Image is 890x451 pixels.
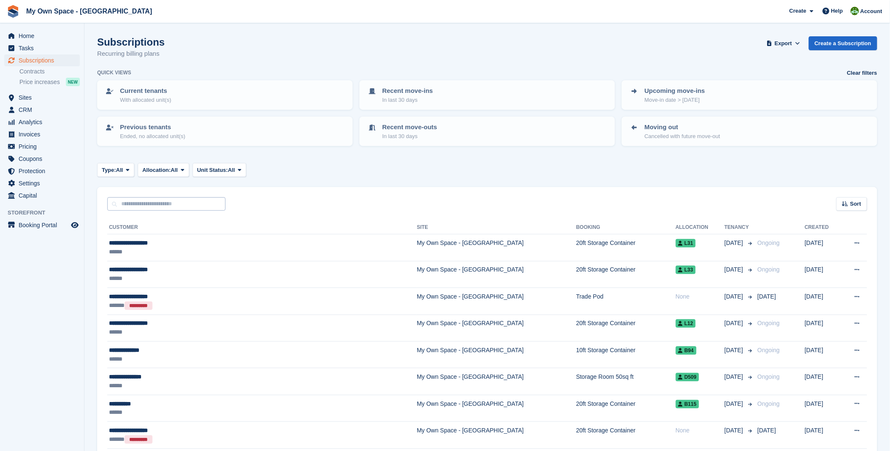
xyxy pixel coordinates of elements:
[757,427,776,434] span: [DATE]
[805,288,841,315] td: [DATE]
[417,315,576,341] td: My Own Space - [GEOGRAPHIC_DATA]
[805,395,841,421] td: [DATE]
[19,128,69,140] span: Invoices
[197,166,228,174] span: Unit Status:
[19,92,69,103] span: Sites
[382,96,433,104] p: In last 30 days
[97,36,165,48] h1: Subscriptions
[19,116,69,128] span: Analytics
[851,7,859,15] img: Keely
[4,116,80,128] a: menu
[102,166,116,174] span: Type:
[23,4,155,18] a: My Own Space - [GEOGRAPHIC_DATA]
[19,54,69,66] span: Subscriptions
[4,92,80,103] a: menu
[19,177,69,189] span: Settings
[142,166,171,174] span: Allocation:
[19,165,69,177] span: Protection
[228,166,235,174] span: All
[4,30,80,42] a: menu
[66,78,80,86] div: NEW
[645,96,705,104] p: Move-in date > [DATE]
[676,221,725,234] th: Allocation
[757,293,776,300] span: [DATE]
[138,163,189,177] button: Allocation: All
[98,117,352,145] a: Previous tenants Ended, no allocated unit(s)
[19,190,69,201] span: Capital
[19,68,80,76] a: Contracts
[847,69,877,77] a: Clear filters
[576,368,675,395] td: Storage Room 50sq ft
[70,220,80,230] a: Preview store
[805,234,841,261] td: [DATE]
[724,372,745,381] span: [DATE]
[576,261,675,288] td: 20ft Storage Container
[417,395,576,421] td: My Own Space - [GEOGRAPHIC_DATA]
[417,234,576,261] td: My Own Space - [GEOGRAPHIC_DATA]
[97,69,131,76] h6: Quick views
[19,78,60,86] span: Price increases
[676,266,696,274] span: L33
[623,117,876,145] a: Moving out Cancelled with future move-out
[576,315,675,341] td: 20ft Storage Container
[98,81,352,109] a: Current tenants With allocated unit(s)
[623,81,876,109] a: Upcoming move-ins Move-in date > [DATE]
[850,200,861,208] span: Sort
[724,346,745,355] span: [DATE]
[789,7,806,15] span: Create
[757,239,780,246] span: Ongoing
[171,166,178,174] span: All
[805,368,841,395] td: [DATE]
[97,49,165,59] p: Recurring billing plans
[97,163,134,177] button: Type: All
[724,239,745,247] span: [DATE]
[724,292,745,301] span: [DATE]
[120,132,185,141] p: Ended, no allocated unit(s)
[775,39,792,48] span: Export
[4,42,80,54] a: menu
[757,373,780,380] span: Ongoing
[19,141,69,152] span: Pricing
[4,128,80,140] a: menu
[360,117,614,145] a: Recent move-outs In last 30 days
[4,153,80,165] a: menu
[417,261,576,288] td: My Own Space - [GEOGRAPHIC_DATA]
[576,288,675,315] td: Trade Pod
[417,288,576,315] td: My Own Space - [GEOGRAPHIC_DATA]
[417,368,576,395] td: My Own Space - [GEOGRAPHIC_DATA]
[7,5,19,18] img: stora-icon-8386f47178a22dfd0bd8f6a31ec36ba5ce8667c1dd55bd0f319d3a0aa187defe.svg
[382,86,433,96] p: Recent move-ins
[19,42,69,54] span: Tasks
[757,320,780,326] span: Ongoing
[107,221,417,234] th: Customer
[676,426,725,435] div: None
[676,400,699,408] span: B115
[382,122,437,132] p: Recent move-outs
[757,266,780,273] span: Ongoing
[120,122,185,132] p: Previous tenants
[576,422,675,449] td: 20ft Storage Container
[724,265,745,274] span: [DATE]
[676,292,725,301] div: None
[676,239,696,247] span: L31
[417,422,576,449] td: My Own Space - [GEOGRAPHIC_DATA]
[805,221,841,234] th: Created
[4,104,80,116] a: menu
[120,96,171,104] p: With allocated unit(s)
[576,395,675,421] td: 20ft Storage Container
[765,36,802,50] button: Export
[724,399,745,408] span: [DATE]
[4,141,80,152] a: menu
[4,177,80,189] a: menu
[19,104,69,116] span: CRM
[757,400,780,407] span: Ongoing
[805,341,841,368] td: [DATE]
[757,347,780,353] span: Ongoing
[805,315,841,341] td: [DATE]
[193,163,246,177] button: Unit Status: All
[724,221,754,234] th: Tenancy
[417,341,576,368] td: My Own Space - [GEOGRAPHIC_DATA]
[860,7,882,16] span: Account
[831,7,843,15] span: Help
[805,261,841,288] td: [DATE]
